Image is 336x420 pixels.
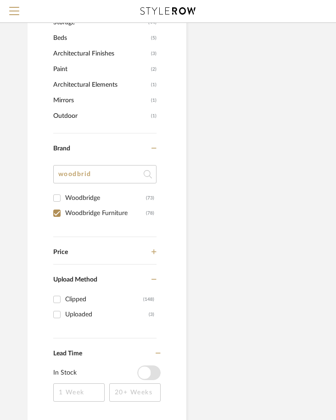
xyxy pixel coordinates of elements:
input: 1 Week [53,383,105,402]
span: Brand [53,145,70,152]
span: Lead Time [53,350,82,357]
div: Clipped [65,292,143,307]
span: Architectural Finishes [53,46,149,61]
span: Price [53,249,68,255]
span: Outdoor [53,108,149,124]
span: (5) [151,31,157,45]
input: 20+ Weeks [109,383,161,402]
div: (73) [146,191,154,205]
div: Woodbridge Furniture [65,206,146,221]
span: Architectural Elements [53,77,149,93]
div: (3) [149,307,154,322]
span: Mirrors [53,93,149,108]
span: Beds [53,30,149,46]
span: (2) [151,62,157,77]
div: (148) [143,292,154,307]
span: Paint [53,61,149,77]
input: Search Brands [53,165,157,183]
label: In Stock [53,368,78,377]
span: (3) [151,46,157,61]
div: Woodbridge [65,191,146,205]
span: Upload Method [53,276,97,283]
div: Uploaded [65,307,149,322]
div: (78) [146,206,154,221]
span: (1) [151,77,157,92]
span: (1) [151,93,157,108]
span: (1) [151,109,157,123]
